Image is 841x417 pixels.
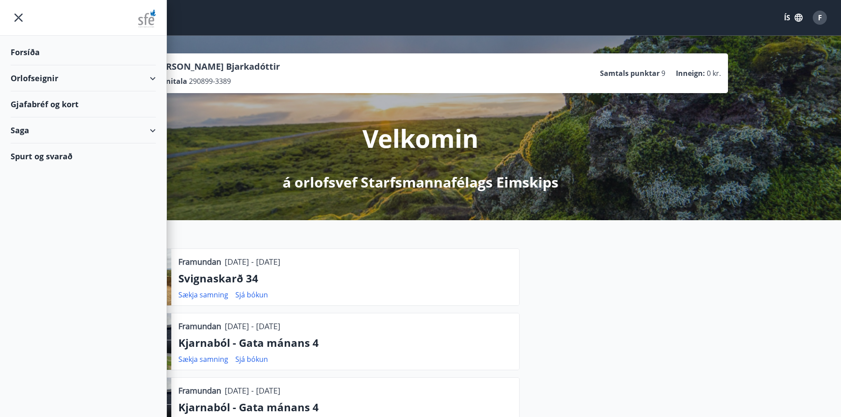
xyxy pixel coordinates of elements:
[283,173,558,192] p: á orlofsvef Starfsmannafélags Eimskips
[707,68,721,78] span: 0 kr.
[152,76,187,86] p: Kennitala
[152,60,280,73] p: [PERSON_NAME] Bjarkadóttir
[178,320,221,332] p: Framundan
[661,68,665,78] span: 9
[362,121,479,155] p: Velkomin
[676,68,705,78] p: Inneign :
[178,400,512,415] p: Kjarnaból - Gata mánans 4
[189,76,231,86] span: 290899-3389
[809,7,830,28] button: F
[779,10,807,26] button: ÍS
[11,91,156,117] div: Gjafabréf og kort
[178,271,512,286] p: Svignaskarð 34
[11,143,156,169] div: Spurt og svarað
[600,68,660,78] p: Samtals punktar
[138,10,156,27] img: union_logo
[178,354,228,364] a: Sækja samning
[225,256,280,267] p: [DATE] - [DATE]
[818,13,822,23] span: F
[225,320,280,332] p: [DATE] - [DATE]
[235,354,268,364] a: Sjá bókun
[178,335,512,350] p: Kjarnaból - Gata mánans 4
[11,65,156,91] div: Orlofseignir
[225,385,280,396] p: [DATE] - [DATE]
[11,10,26,26] button: menu
[11,117,156,143] div: Saga
[178,385,221,396] p: Framundan
[11,39,156,65] div: Forsíða
[235,290,268,300] a: Sjá bókun
[178,256,221,267] p: Framundan
[178,290,228,300] a: Sækja samning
